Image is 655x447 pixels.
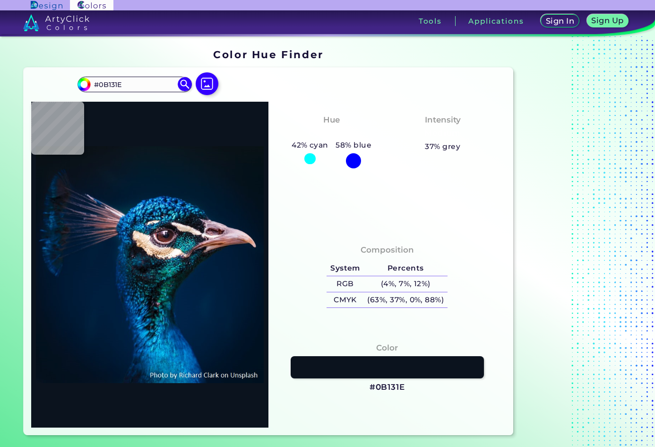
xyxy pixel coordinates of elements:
h5: RGB [327,276,363,292]
img: logo_artyclick_colors_white.svg [23,14,90,31]
h4: Color [376,341,398,355]
h5: (63%, 37%, 0%, 88%) [364,292,448,308]
h5: CMYK [327,292,363,308]
h4: Hue [323,113,340,127]
h1: Color Hue Finder [213,47,323,61]
a: Sign Up [588,15,627,27]
h5: (4%, 7%, 12%) [364,276,448,292]
img: icon search [178,77,192,91]
h5: System [327,261,363,276]
h5: 58% blue [332,139,375,151]
h3: Cyan-Blue [305,128,358,139]
h3: Applications [468,18,524,25]
h5: 37% grey [425,140,460,153]
img: img_pavlin.jpg [36,106,264,423]
img: ArtyClick Design logo [31,1,62,10]
h5: Sign Up [592,17,623,25]
h5: 42% cyan [288,139,332,151]
h3: Medium [421,128,465,139]
input: type color.. [91,78,179,91]
img: icon picture [196,72,218,95]
h5: Percents [364,261,448,276]
a: Sign In [542,15,578,27]
h4: Composition [361,243,414,257]
h3: #0B131E [370,382,405,393]
h3: Tools [419,18,442,25]
iframe: Advertisement [517,45,635,439]
h5: Sign In [546,18,573,25]
h4: Intensity [425,113,461,127]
